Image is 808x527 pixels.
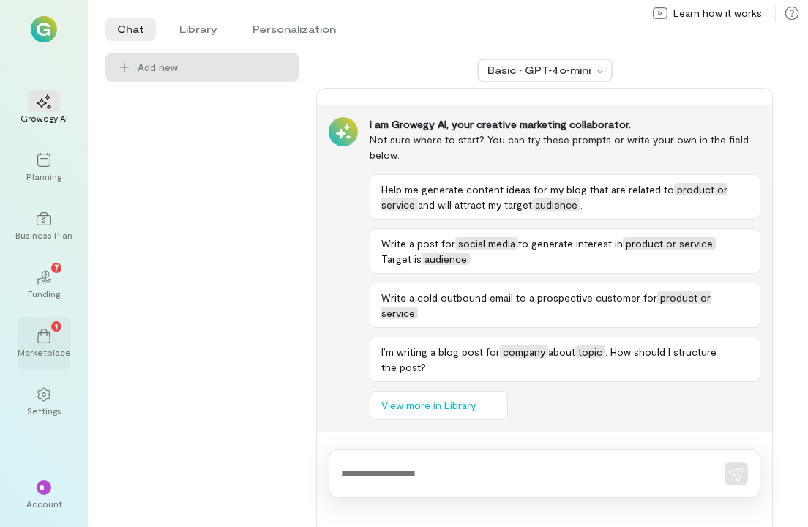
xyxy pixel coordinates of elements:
[18,346,71,358] div: Marketplace
[575,345,605,358] span: topic
[673,6,762,20] span: Learn how it works
[381,183,674,195] span: Help me generate content ideas for my blog that are related to
[26,498,62,509] div: Account
[18,200,70,253] a: Business Plan
[580,198,583,211] span: .
[18,317,70,370] a: Marketplace
[20,112,68,124] div: Growegy AI
[54,261,59,274] span: 7
[55,319,58,332] span: 1
[138,60,287,75] span: Add new
[18,141,70,194] a: Planning
[168,18,229,41] li: Library
[470,253,472,265] span: .
[623,237,716,250] span: product or service
[27,405,61,416] div: Settings
[548,345,575,358] span: about
[241,18,348,41] li: Personalization
[487,63,593,78] div: Basic · GPT‑4o‑mini
[422,253,470,265] span: audience
[370,337,760,382] button: I’m writing a blog post forcompanyabouttopic. How should I structure the post?
[381,345,500,358] span: I’m writing a blog post for
[500,345,548,358] span: company
[370,283,760,328] button: Write a cold outbound email to a prospective customer forproduct or service.
[370,174,760,220] button: Help me generate content ideas for my blog that are related toproduct or serviceand will attract ...
[370,132,760,162] div: Not sure where to start? You can try these prompts or write your own in the field below.
[370,391,508,420] button: View more in Library
[15,229,72,241] div: Business Plan
[518,237,623,250] span: to generate interest in
[532,198,580,211] span: audience
[18,258,70,311] a: Funding
[381,291,657,304] span: Write a cold outbound email to a prospective customer for
[370,228,760,274] button: Write a post forsocial mediato generate interest inproduct or service. Target isaudience.
[455,237,518,250] span: social media
[26,171,61,182] div: Planning
[28,288,60,299] div: Funding
[370,117,760,132] div: I am Growegy AI, your creative marketing collaborator.
[418,198,532,211] span: and will attract my target
[381,398,476,413] span: View more in Library
[105,18,156,41] li: Chat
[418,307,420,319] span: .
[18,375,70,428] a: Settings
[381,237,455,250] span: Write a post for
[18,83,70,135] a: Growegy AI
